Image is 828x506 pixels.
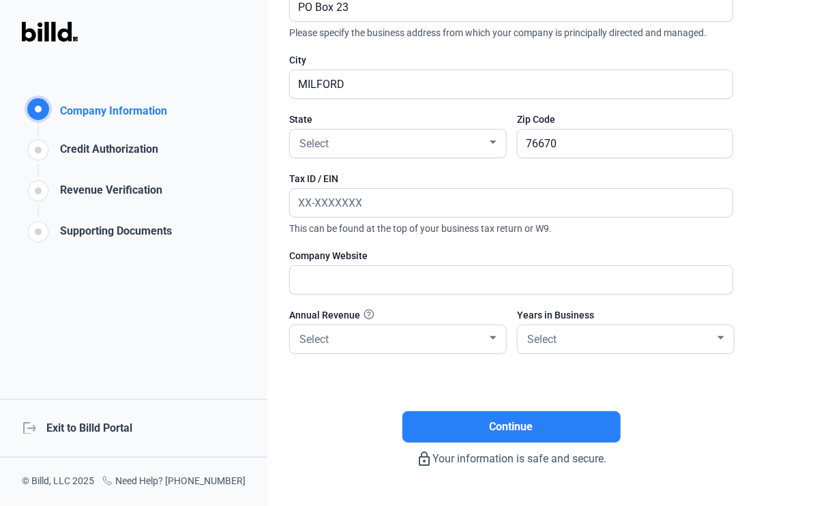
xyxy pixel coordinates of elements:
button: Continue [402,411,621,443]
div: Tax ID / EIN [289,172,733,185]
div: Credit Authorization [55,141,158,164]
div: Your information is safe and secure. [289,443,733,467]
span: Continue [490,419,533,435]
div: Annual Revenue [289,308,505,322]
span: Select [299,333,329,346]
div: City [289,53,733,67]
div: Years in Business [517,308,733,322]
div: Supporting Documents [55,223,172,245]
span: This can be found at the top of your business tax return or W9. [289,218,733,235]
div: Need Help? [PHONE_NUMBER] [102,474,246,490]
span: Please specify the business address from which your company is principally directed and managed. [289,22,733,40]
mat-icon: lock_outline [416,451,432,467]
img: Billd Logo [22,22,78,42]
div: © Billd, LLC 2025 [22,474,94,490]
mat-icon: logout [22,420,35,434]
span: Select [527,333,557,346]
input: XX-XXXXXXX [290,189,718,217]
div: Company Website [289,249,733,263]
div: Zip Code [517,113,733,126]
div: Company Information [55,103,167,123]
div: State [289,113,505,126]
span: Select [299,137,329,150]
div: Revenue Verification [55,182,162,205]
